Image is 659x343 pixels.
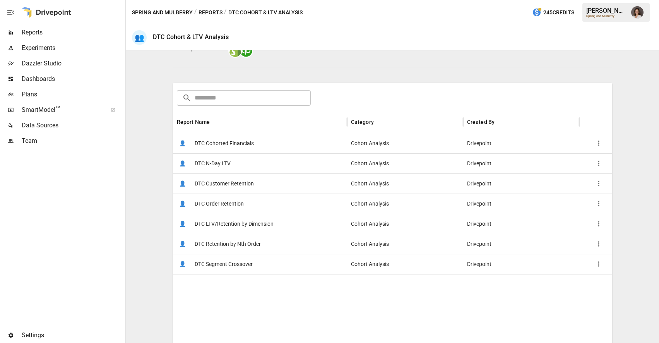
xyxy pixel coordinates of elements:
[22,43,124,53] span: Experiments
[195,254,253,274] span: DTC Segment Crossover
[631,6,644,19] img: Franziska Ibscher
[177,218,188,230] span: 👤
[177,137,188,149] span: 👤
[132,30,147,45] div: 👥
[347,214,463,234] div: Cohort Analysis
[543,8,574,17] span: 245 Credits
[463,133,579,153] div: Drivepoint
[177,198,188,209] span: 👤
[463,214,579,234] div: Drivepoint
[194,8,197,17] div: /
[224,8,227,17] div: /
[351,119,374,125] div: Category
[22,74,124,84] span: Dashboards
[495,117,506,127] button: Sort
[22,90,124,99] span: Plans
[153,33,229,41] div: DTC Cohort & LTV Analysis
[347,194,463,214] div: Cohort Analysis
[177,178,188,189] span: 👤
[347,133,463,153] div: Cohort Analysis
[22,121,124,130] span: Data Sources
[177,258,188,270] span: 👤
[211,117,221,127] button: Sort
[195,174,254,194] span: DTC Customer Retention
[467,119,495,125] div: Created By
[195,194,244,214] span: DTC Order Retention
[347,153,463,173] div: Cohort Analysis
[463,254,579,274] div: Drivepoint
[22,331,124,340] span: Settings
[347,254,463,274] div: Cohort Analysis
[229,45,241,57] img: shopify
[195,134,254,153] span: DTC Cohorted Financials
[463,234,579,254] div: Drivepoint
[195,214,274,234] span: DTC LTV/Retention by Dimension
[132,8,193,17] button: Spring and Mulberry
[463,173,579,194] div: Drivepoint
[347,173,463,194] div: Cohort Analysis
[22,59,124,68] span: Dazzler Studio
[586,14,626,18] div: Spring and Mulberry
[22,105,102,115] span: SmartModel
[55,104,61,114] span: ™
[177,238,188,250] span: 👤
[177,119,210,125] div: Report Name
[586,7,626,14] div: [PERSON_NAME]
[529,5,577,20] button: 245Credits
[463,153,579,173] div: Drivepoint
[463,194,579,214] div: Drivepoint
[22,28,124,37] span: Reports
[195,154,231,173] span: DTC N-Day LTV
[195,234,261,254] span: DTC Retention by Nth Order
[375,117,385,127] button: Sort
[347,234,463,254] div: Cohort Analysis
[199,8,223,17] button: Reports
[240,45,252,57] img: quickbooks
[22,136,124,146] span: Team
[177,158,188,169] span: 👤
[626,2,648,23] button: Franziska Ibscher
